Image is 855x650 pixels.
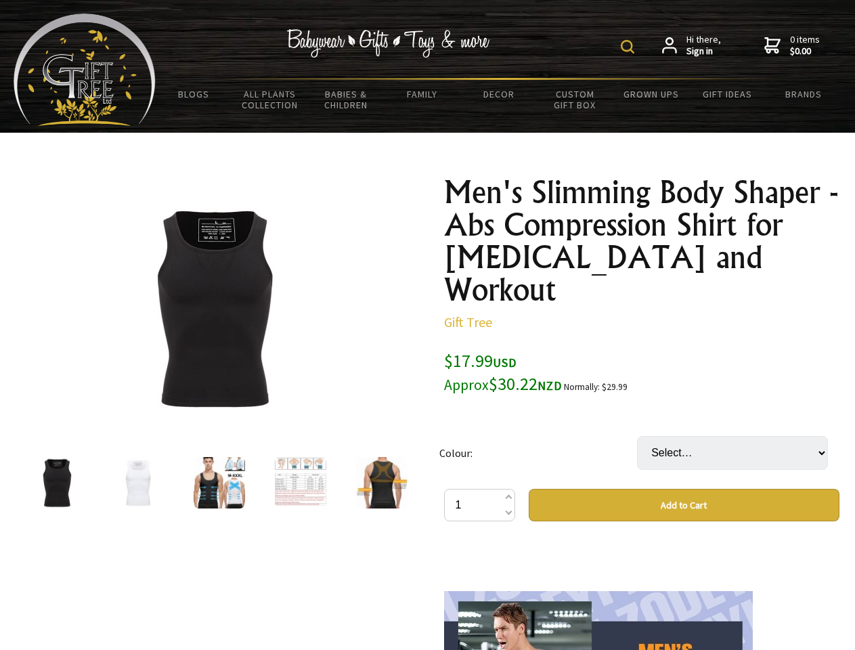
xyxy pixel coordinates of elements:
a: Babies & Children [308,80,385,119]
small: Approx [444,376,489,394]
a: Brands [766,80,842,108]
a: Grown Ups [613,80,689,108]
h1: Men's Slimming Body Shaper - Abs Compression Shirt for [MEDICAL_DATA] and Workout [444,176,839,306]
span: 0 items [790,33,820,58]
span: NZD [538,378,562,393]
a: Hi there,Sign in [662,34,721,58]
img: Babywear - Gifts - Toys & more [287,29,490,58]
span: Hi there, [686,34,721,58]
img: Men's Slimming Body Shaper - Abs Compression Shirt for Gynecomastia and Workout [31,457,83,508]
img: Men's Slimming Body Shaper - Abs Compression Shirt for Gynecomastia and Workout [194,457,245,508]
a: Family [385,80,461,108]
a: Gift Ideas [689,80,766,108]
small: Normally: $29.99 [564,381,628,393]
img: Men's Slimming Body Shaper - Abs Compression Shirt for Gynecomastia and Workout [108,202,320,414]
strong: Sign in [686,45,721,58]
strong: $0.00 [790,45,820,58]
td: Colour: [439,417,637,489]
a: BLOGS [156,80,232,108]
a: Custom Gift Box [537,80,613,119]
button: Add to Cart [529,489,839,521]
img: Babyware - Gifts - Toys and more... [14,14,156,126]
img: product search [621,40,634,53]
a: 0 items$0.00 [764,34,820,58]
span: USD [493,355,517,370]
img: Men's Slimming Body Shaper - Abs Compression Shirt for Gynecomastia and Workout [275,457,326,508]
a: Decor [460,80,537,108]
img: Men's Slimming Body Shaper - Abs Compression Shirt for Gynecomastia and Workout [112,457,164,508]
span: $17.99 $30.22 [444,349,562,395]
a: Gift Tree [444,313,492,330]
img: Men's Slimming Body Shaper - Abs Compression Shirt for Gynecomastia and Workout [356,457,408,508]
a: All Plants Collection [232,80,309,119]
